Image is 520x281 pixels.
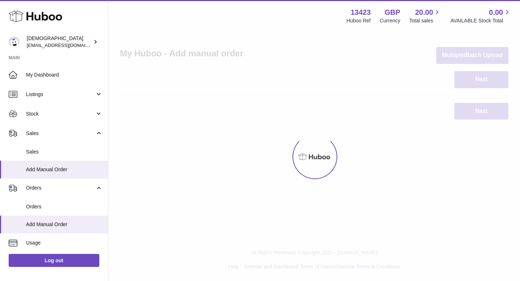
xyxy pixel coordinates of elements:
span: 20.00 [415,8,433,17]
div: Huboo Ref [347,17,371,24]
strong: GBP [385,8,400,17]
span: [EMAIL_ADDRESS][DOMAIN_NAME] [27,42,106,48]
span: Usage [26,239,103,246]
div: [DEMOGRAPHIC_DATA] [27,35,92,49]
span: Add Manual Order [26,221,103,228]
span: Sales [26,148,103,155]
a: Log out [9,254,99,267]
span: AVAILABLE Stock Total [450,17,511,24]
span: Sales [26,130,95,137]
span: 0.00 [489,8,503,17]
span: Total sales [409,17,441,24]
span: Listings [26,91,95,98]
span: Orders [26,203,103,210]
span: Stock [26,111,95,117]
a: 20.00 Total sales [409,8,441,24]
span: Orders [26,185,95,191]
span: My Dashboard [26,72,103,78]
div: Currency [380,17,400,24]
a: 0.00 AVAILABLE Stock Total [450,8,511,24]
strong: 13423 [351,8,371,17]
img: olgazyuz@outlook.com [9,36,19,47]
span: Add Manual Order [26,166,103,173]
